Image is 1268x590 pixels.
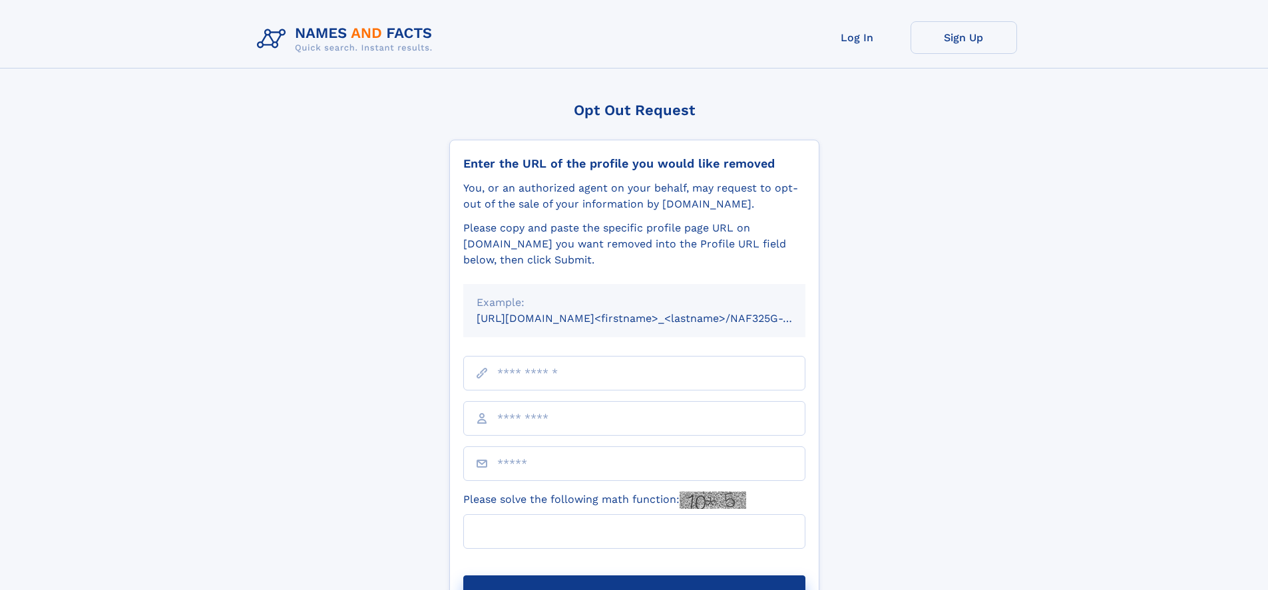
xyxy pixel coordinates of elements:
[911,21,1017,54] a: Sign Up
[477,312,831,325] small: [URL][DOMAIN_NAME]<firstname>_<lastname>/NAF325G-xxxxxxxx
[252,21,443,57] img: Logo Names and Facts
[804,21,911,54] a: Log In
[449,102,819,118] div: Opt Out Request
[463,156,805,171] div: Enter the URL of the profile you would like removed
[477,295,792,311] div: Example:
[463,180,805,212] div: You, or an authorized agent on your behalf, may request to opt-out of the sale of your informatio...
[463,220,805,268] div: Please copy and paste the specific profile page URL on [DOMAIN_NAME] you want removed into the Pr...
[463,492,746,509] label: Please solve the following math function:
